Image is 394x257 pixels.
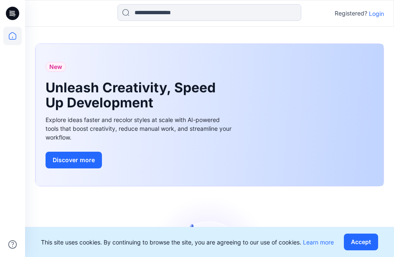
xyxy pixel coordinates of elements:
button: Discover more [46,152,102,168]
p: Registered? [335,8,367,18]
a: Learn more [303,239,334,246]
button: Accept [344,234,378,250]
a: Discover more [46,152,234,168]
div: Explore ideas faster and recolor styles at scale with AI-powered tools that boost creativity, red... [46,115,234,142]
span: New [49,62,62,72]
p: This site uses cookies. By continuing to browse the site, you are agreeing to our use of cookies. [41,238,334,247]
h1: Unleash Creativity, Speed Up Development [46,80,221,110]
p: Login [369,9,384,18]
